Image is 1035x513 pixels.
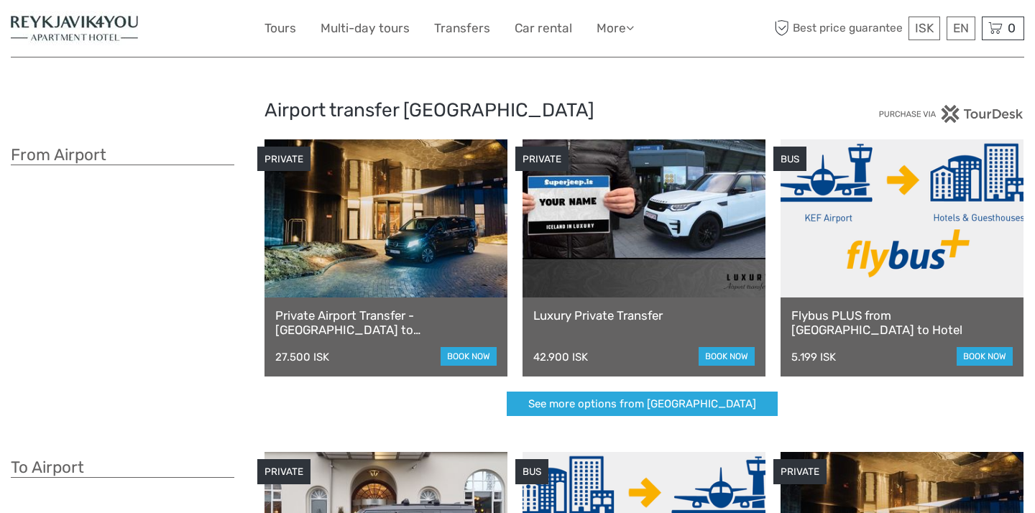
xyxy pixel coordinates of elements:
div: 42.900 ISK [533,351,588,364]
div: PRIVATE [515,147,569,172]
div: 5.199 ISK [791,351,836,364]
h3: To Airport [11,458,234,478]
a: Multi-day tours [321,18,410,39]
h2: Airport transfer [GEOGRAPHIC_DATA] [264,99,771,122]
img: 6-361f32cd-14e7-48eb-9e68-625e5797bc9e_logo_small.jpg [11,11,138,46]
a: See more options from [GEOGRAPHIC_DATA] [507,392,778,417]
img: PurchaseViaTourDesk.png [878,105,1024,123]
a: Transfers [434,18,490,39]
div: PRIVATE [257,147,310,172]
div: 27.500 ISK [275,351,329,364]
a: Tours [264,18,296,39]
a: book now [441,347,497,366]
a: More [597,18,634,39]
div: BUS [773,147,806,172]
div: PRIVATE [257,459,310,484]
span: 0 [1006,21,1018,35]
h3: From Airport [11,145,234,165]
div: PRIVATE [773,459,827,484]
a: book now [699,347,755,366]
span: ISK [915,21,934,35]
a: book now [957,347,1013,366]
span: Best price guarantee [771,17,906,40]
a: Car rental [515,18,572,39]
a: Luxury Private Transfer [533,308,755,323]
a: Flybus PLUS from [GEOGRAPHIC_DATA] to Hotel [791,308,1013,338]
div: BUS [515,459,548,484]
div: EN [947,17,975,40]
a: Private Airport Transfer - [GEOGRAPHIC_DATA] to [GEOGRAPHIC_DATA] [275,308,497,338]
